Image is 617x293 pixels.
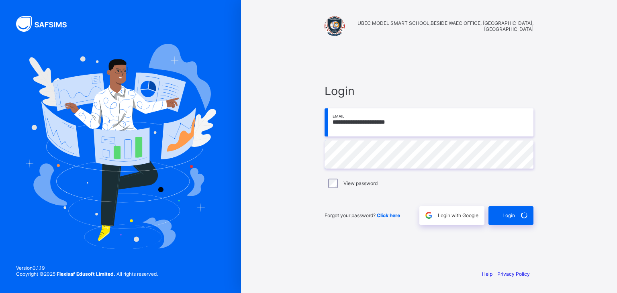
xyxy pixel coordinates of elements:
strong: Flexisaf Edusoft Limited. [57,271,115,277]
span: UBEC MODEL SMART SCHOOL,BESIDE WAEC OFFICE, [GEOGRAPHIC_DATA],[GEOGRAPHIC_DATA] [349,20,533,32]
span: Login [503,212,515,218]
a: Help [482,271,492,277]
img: Hero Image [25,44,216,249]
label: View password [343,180,378,186]
a: Privacy Policy [497,271,530,277]
span: Version 0.1.19 [16,265,158,271]
img: SAFSIMS Logo [16,16,76,32]
a: Click here [377,212,400,218]
span: Login [325,84,533,98]
span: Forgot your password? [325,212,400,218]
span: Login with Google [438,212,478,218]
img: google.396cfc9801f0270233282035f929180a.svg [424,211,433,220]
span: Copyright © 2025 All rights reserved. [16,271,158,277]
